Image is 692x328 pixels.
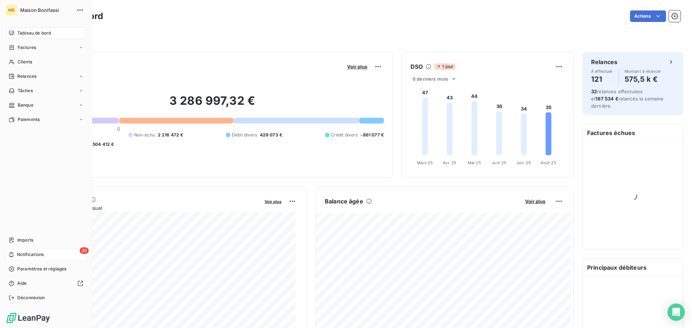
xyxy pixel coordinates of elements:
span: Voir plus [525,198,545,204]
tspan: Juin 25 [492,160,506,165]
span: Imports [17,237,33,243]
span: Crédit divers [331,132,358,138]
tspan: Juil. 25 [516,160,531,165]
span: Aide [17,280,27,287]
span: 0 [117,126,120,132]
h6: Relances [591,58,617,66]
span: Voir plus [265,199,281,204]
span: Maison Bonifassi [20,7,72,13]
tspan: Avr. 25 [443,160,456,165]
span: Tâches [18,87,33,94]
a: Relances [6,71,86,82]
span: Clients [18,59,32,65]
h4: 121 [591,73,613,85]
h6: Factures échues [583,124,683,141]
span: Tableau de bord [17,30,51,36]
span: Factures [18,44,36,51]
tspan: Août 25 [541,160,556,165]
button: Voir plus [262,198,284,205]
div: MB [6,4,17,16]
span: Paiements [18,116,40,123]
span: -861 077 € [360,132,384,138]
span: Banque [18,102,34,108]
tspan: Mars 25 [417,160,433,165]
span: 187 534 € [595,96,618,102]
span: 32 [591,89,597,94]
a: Banque [6,99,86,111]
a: Factures [6,42,86,53]
a: Aide [6,278,86,289]
span: Montant à relancer [625,69,661,73]
div: Open Intercom Messenger [667,304,685,321]
span: 429 073 € [260,132,282,138]
span: 1 jour [434,63,456,70]
tspan: Mai 25 [468,160,481,165]
button: Voir plus [345,63,369,70]
h2: 3 286 997,32 € [41,94,384,115]
button: Voir plus [523,198,547,205]
span: Paramètres et réglages [17,266,66,272]
button: Actions [630,10,666,22]
span: -504 412 € [90,141,114,148]
span: Chiffre d'affaires mensuel [41,204,259,212]
span: Relances [17,73,36,80]
span: Non-échu [134,132,155,138]
span: Notifications [17,251,44,258]
span: Voir plus [347,64,367,69]
span: À effectuer [591,69,613,73]
h6: DSO [411,62,423,71]
span: relances effectuées et relancés la semaine dernière. [591,89,664,109]
span: Débit divers [232,132,257,138]
a: Paiements [6,114,86,125]
a: Tâches [6,85,86,96]
a: Imports [6,234,86,246]
img: Logo LeanPay [6,312,50,324]
span: 2 216 472 € [158,132,183,138]
a: Clients [6,56,86,68]
span: 20 [80,247,89,254]
span: 6 derniers mois [413,76,448,82]
h6: Balance âgée [325,197,363,206]
h4: 575,5 k € [625,73,661,85]
span: Déconnexion [17,295,45,301]
a: Paramètres et réglages [6,263,86,275]
h6: Principaux débiteurs [583,259,683,276]
a: Tableau de bord [6,27,86,39]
